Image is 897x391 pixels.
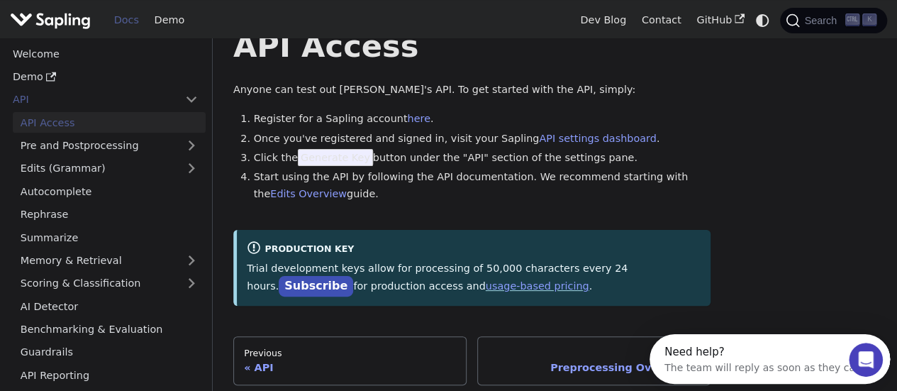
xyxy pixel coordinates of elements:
[13,365,206,385] a: API Reporting
[106,9,147,31] a: Docs
[539,133,656,144] a: API settings dashboard
[244,348,456,359] div: Previous
[689,9,752,31] a: GitHub
[298,149,373,166] span: Generate Key
[233,82,711,99] p: Anyone can test out [PERSON_NAME]'s API. To get started with the API, simply:
[13,181,206,202] a: Autocomplete
[572,9,633,31] a: Dev Blog
[13,273,206,294] a: Scoring & Classification
[5,43,206,64] a: Welcome
[10,10,96,31] a: Sapling.ai
[233,336,467,385] a: PreviousAPI
[13,319,206,340] a: Benchmarking & Evaluation
[254,169,711,203] li: Start using the API by following the API documentation. We recommend starting with the guide.
[254,131,711,148] li: Once you've registered and signed in, visit your Sapling .
[486,280,589,292] a: usage-based pricing
[254,111,711,128] li: Register for a Sapling account .
[177,89,206,110] button: Collapse sidebar category 'API'
[752,10,773,31] button: Switch between dark and light mode (currently system mode)
[15,23,212,38] div: The team will reply as soon as they can
[650,334,890,384] iframe: Intercom live chat discovery launcher
[147,9,192,31] a: Demo
[488,348,700,359] div: Next
[407,113,430,124] a: here
[862,13,876,26] kbd: K
[10,10,91,31] img: Sapling.ai
[13,342,206,363] a: Guardrails
[6,6,254,45] div: Open Intercom Messenger
[13,296,206,316] a: AI Detector
[5,89,177,110] a: API
[233,336,711,385] nav: Docs pages
[247,241,701,258] div: Production Key
[488,361,700,374] div: Preprocessing Overview
[247,260,701,296] p: Trial development keys allow for processing of 50,000 characters every 24 hours. for production a...
[270,188,347,199] a: Edits Overview
[849,343,883,377] iframe: Intercom live chat
[5,67,206,87] a: Demo
[13,227,206,248] a: Summarize
[254,150,711,167] li: Click the button under the "API" section of the settings pane.
[15,12,212,23] div: Need help?
[477,336,711,385] a: NextPreprocessing Overview
[233,27,711,65] h1: API Access
[13,158,206,179] a: Edits (Grammar)
[13,136,206,156] a: Pre and Postprocessing
[13,250,206,271] a: Memory & Retrieval
[634,9,689,31] a: Contact
[800,15,845,26] span: Search
[244,361,456,374] div: API
[13,204,206,225] a: Rephrase
[13,112,206,133] a: API Access
[279,276,353,297] a: Subscribe
[780,8,886,33] button: Search (Ctrl+K)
